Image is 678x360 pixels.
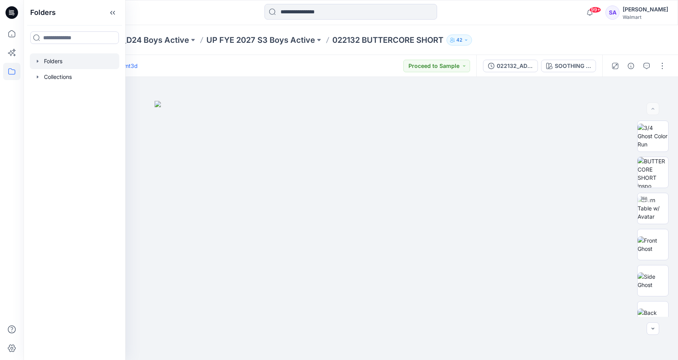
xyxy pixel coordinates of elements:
button: Details [625,60,637,72]
div: Walmart [623,14,668,20]
img: Side Ghost [638,272,668,289]
img: 3/4 Ghost Color Run [638,124,668,148]
a: UP_Makalot_D24 Boys Active [78,35,189,46]
button: SOOTHING GREY+SPRING FOG [541,60,596,72]
button: 022132_ADM FULL_BUTTERCORE SHORT [483,60,538,72]
span: 99+ [589,7,601,13]
div: [PERSON_NAME] [623,5,668,14]
a: UP FYE 2027 S3 Boys Active [206,35,315,46]
img: BUTTERCORE SHORT inspo [638,157,668,188]
div: 022132_ADM FULL_BUTTERCORE SHORT [497,62,533,70]
button: 42 [447,35,472,46]
div: SOOTHING GREY+SPRING FOG [555,62,591,70]
p: 42 [456,36,462,44]
div: SA [605,5,620,20]
img: Turn Table w/ Avatar [638,196,668,221]
p: 022132 BUTTERCORE SHORT [332,35,443,46]
img: Back Ghost [638,309,668,325]
img: Front Ghost [638,236,668,253]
